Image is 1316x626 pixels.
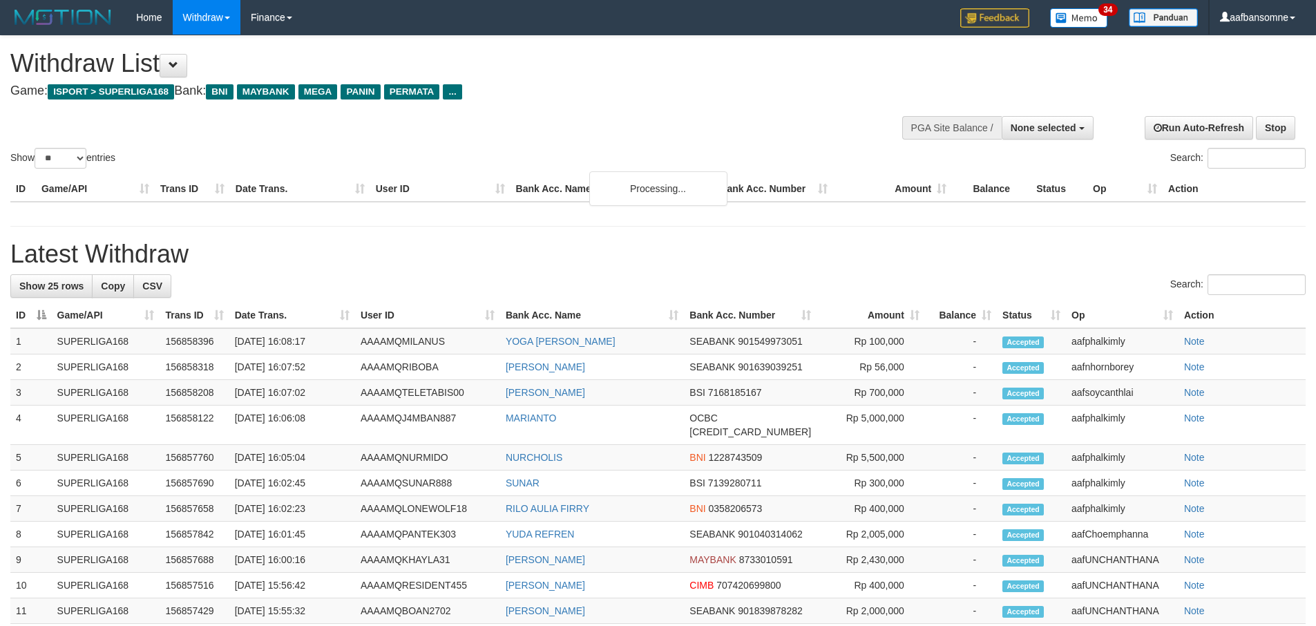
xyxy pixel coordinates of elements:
th: Bank Acc. Number: activate to sort column ascending [684,303,817,328]
span: Accepted [1002,580,1044,592]
a: Note [1184,361,1205,372]
th: Amount [833,176,952,202]
a: Note [1184,336,1205,347]
td: 156857690 [160,471,229,496]
td: Rp 56,000 [817,354,925,380]
td: SUPERLIGA168 [52,522,160,547]
span: SEABANK [689,605,735,616]
td: aafUNCHANTHANA [1066,598,1179,624]
td: - [925,328,997,354]
span: BSI [689,387,705,398]
img: Feedback.jpg [960,8,1029,28]
td: 4 [10,406,52,445]
th: Action [1179,303,1306,328]
td: aafUNCHANTHANA [1066,573,1179,598]
td: 156857688 [160,547,229,573]
td: Rp 300,000 [817,471,925,496]
h4: Game: Bank: [10,84,864,98]
td: Rp 700,000 [817,380,925,406]
td: - [925,354,997,380]
img: panduan.png [1129,8,1198,27]
td: aafphalkimly [1066,471,1179,496]
td: SUPERLIGA168 [52,598,160,624]
td: aafnhornborey [1066,354,1179,380]
td: Rp 2,005,000 [817,522,925,547]
span: SEABANK [689,529,735,540]
span: Copy 8733010591 to clipboard [739,554,793,565]
td: 156857658 [160,496,229,522]
td: [DATE] 16:07:52 [229,354,355,380]
span: 34 [1098,3,1117,16]
td: - [925,598,997,624]
td: Rp 5,500,000 [817,445,925,471]
label: Search: [1170,148,1306,169]
span: Copy 901639039251 to clipboard [738,361,802,372]
td: aafphalkimly [1066,406,1179,445]
th: Bank Acc. Name: activate to sort column ascending [500,303,684,328]
a: CSV [133,274,171,298]
span: Accepted [1002,388,1044,399]
a: Run Auto-Refresh [1145,116,1253,140]
td: aafphalkimly [1066,445,1179,471]
th: Status: activate to sort column ascending [997,303,1066,328]
th: User ID [370,176,511,202]
span: Copy 693816522488 to clipboard [689,426,811,437]
span: Accepted [1002,336,1044,348]
td: 3 [10,380,52,406]
th: Balance [952,176,1031,202]
td: - [925,471,997,496]
span: Copy [101,281,125,292]
td: AAAAMQLONEWOLF18 [355,496,500,522]
th: ID [10,176,36,202]
select: Showentries [35,148,86,169]
h1: Latest Withdraw [10,240,1306,268]
span: Accepted [1002,555,1044,567]
td: [DATE] 16:02:23 [229,496,355,522]
span: Accepted [1002,413,1044,425]
td: - [925,547,997,573]
td: - [925,522,997,547]
a: Stop [1256,116,1295,140]
span: BNI [206,84,233,99]
button: None selected [1002,116,1094,140]
span: Accepted [1002,606,1044,618]
th: Trans ID: activate to sort column ascending [160,303,229,328]
span: MAYBANK [689,554,736,565]
a: Note [1184,605,1205,616]
input: Search: [1208,148,1306,169]
td: SUPERLIGA168 [52,380,160,406]
td: 2 [10,354,52,380]
td: 8 [10,522,52,547]
td: 11 [10,598,52,624]
td: SUPERLIGA168 [52,445,160,471]
a: SUNAR [506,477,540,489]
a: YOGA [PERSON_NAME] [506,336,616,347]
a: [PERSON_NAME] [506,361,585,372]
td: 156858318 [160,354,229,380]
td: aafsoycanthlai [1066,380,1179,406]
span: SEABANK [689,336,735,347]
a: Note [1184,387,1205,398]
td: 156857842 [160,522,229,547]
td: aafChoemphanna [1066,522,1179,547]
a: YUDA REFREN [506,529,575,540]
td: 6 [10,471,52,496]
a: Note [1184,412,1205,424]
a: [PERSON_NAME] [506,554,585,565]
td: AAAAMQJ4MBAN887 [355,406,500,445]
td: AAAAMQTELETABIS00 [355,380,500,406]
label: Search: [1170,274,1306,295]
td: SUPERLIGA168 [52,354,160,380]
th: Op: activate to sort column ascending [1066,303,1179,328]
span: Copy 901040314062 to clipboard [738,529,802,540]
span: Copy 901549973051 to clipboard [738,336,802,347]
td: - [925,406,997,445]
span: Copy 901839878282 to clipboard [738,605,802,616]
th: Amount: activate to sort column ascending [817,303,925,328]
td: AAAAMQKHAYLA31 [355,547,500,573]
span: ISPORT > SUPERLIGA168 [48,84,174,99]
td: SUPERLIGA168 [52,406,160,445]
span: Copy 7139280711 to clipboard [708,477,762,489]
td: [DATE] 16:00:16 [229,547,355,573]
span: PANIN [341,84,380,99]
